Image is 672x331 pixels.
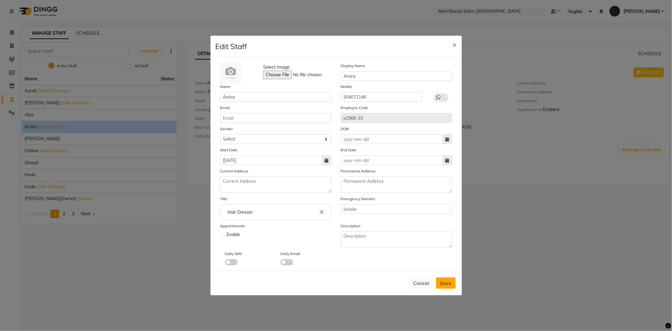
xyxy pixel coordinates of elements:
[319,209,325,216] i: Close
[341,204,452,214] input: Mobile
[280,251,300,257] label: Daily Email
[220,126,233,132] label: Gender
[341,147,357,153] label: End Date
[215,41,247,52] h4: Edit Staff
[440,280,452,286] span: Save
[341,126,349,132] label: DOB
[220,84,231,90] label: Name
[341,113,452,123] input: Employee Code
[341,196,376,202] label: Emergency Number
[225,251,242,257] label: Daily SMS
[341,84,353,90] label: Mobile
[341,105,368,111] label: Employee Code
[409,277,434,289] button: Cancel
[220,168,249,174] label: Current Address
[263,71,349,79] input: Select Image
[341,92,422,102] input: Mobile
[220,105,230,111] label: Email
[227,231,240,238] span: Enable
[223,206,329,218] input: Enter the Title
[452,40,457,49] span: ×
[341,168,376,174] label: Permanent Address
[341,63,365,69] label: Display Name
[220,62,241,83] img: Cinque Terre
[341,134,443,144] input: yyyy-mm-dd
[436,277,456,289] button: Save
[341,155,443,165] input: yyyy-mm-dd
[220,196,228,202] label: Title
[220,113,331,123] input: Email
[220,92,331,102] input: Name
[447,36,462,53] button: Close
[263,64,290,71] span: Select Image
[220,147,238,153] label: Start Date
[341,223,361,229] label: Description
[220,223,245,229] label: Appointments
[220,155,322,165] input: yyyy-mm-dd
